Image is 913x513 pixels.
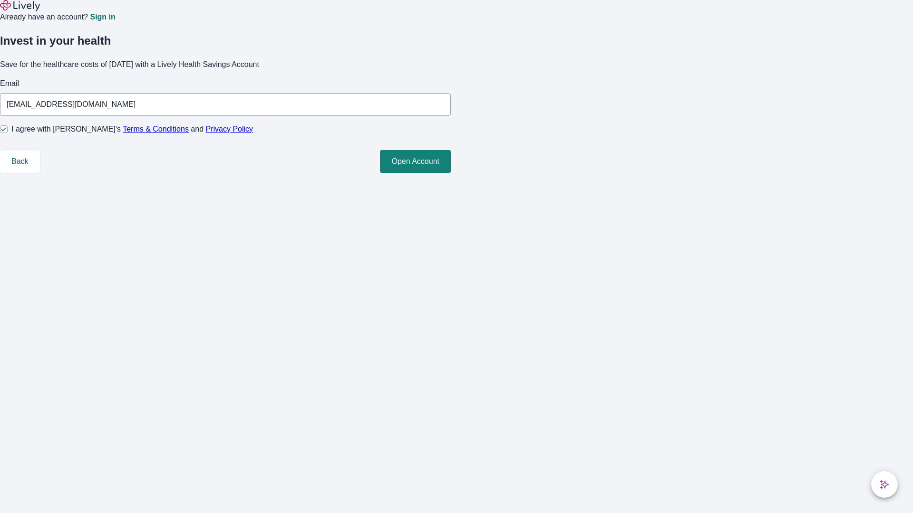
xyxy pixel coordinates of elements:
button: Open Account [380,150,451,173]
a: Privacy Policy [206,125,253,133]
a: Terms & Conditions [123,125,189,133]
svg: Lively AI Assistant [880,480,889,489]
a: Sign in [90,13,115,21]
button: chat [871,471,898,498]
span: I agree with [PERSON_NAME]’s and [11,123,253,135]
